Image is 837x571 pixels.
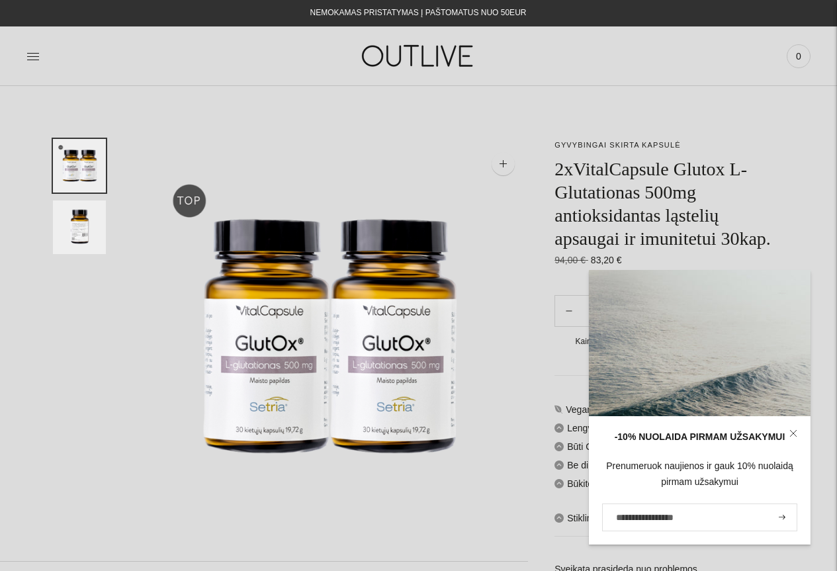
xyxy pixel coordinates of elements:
[554,159,771,249] font: 2xVitalCapsule Glutox L-Glutationas 500mg antioksidantas ląstelių apsaugai ir imunitetui 30kap.
[567,441,607,452] font: Būti GMO
[336,33,502,79] img: PERGYVENK
[787,42,811,71] a: 0
[132,139,528,535] img: 2xVitalCapsule Glutox L-Glutationas 500mg antioksidantas ląstelių apsaugai ir imunitetui 30kap.
[567,423,655,433] font: Lengvai įsisavinamas
[566,404,613,415] font: Veganiškos
[567,513,633,523] font: Stiklinė pakuotė
[310,8,527,17] font: NEMOKAMAS PRISTATYMAS Į PAŠTOMATUS NUO 50EUR
[583,301,603,320] input: Produkto kiekis
[53,200,106,254] button: Trūksta vertimo: en.general.accessibility.image_thumbail
[591,255,622,265] font: 83,20 €
[615,431,785,442] font: -10% NUOLAIDA PIRMAM UŽSAKYMUI
[555,295,583,327] button: Pridėti produkto kiekį
[53,139,106,193] button: Trūksta vertimo: en.general.accessibility.image_thumbail
[554,255,586,265] font: 94,00 €
[796,51,801,62] font: 0
[554,141,680,149] a: GYVYBINGAI SKIRTA KAPSULĖ
[567,460,756,470] font: Be dirbtinių kvapiųjų medžiagų ar konservantų
[606,461,793,487] font: Prenumeruok naujienos ir gauk 10% nuolaidą pirmam užsakymui
[576,337,650,346] font: Kaina su mokesčiais.
[567,478,640,489] font: Būkite alergeningi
